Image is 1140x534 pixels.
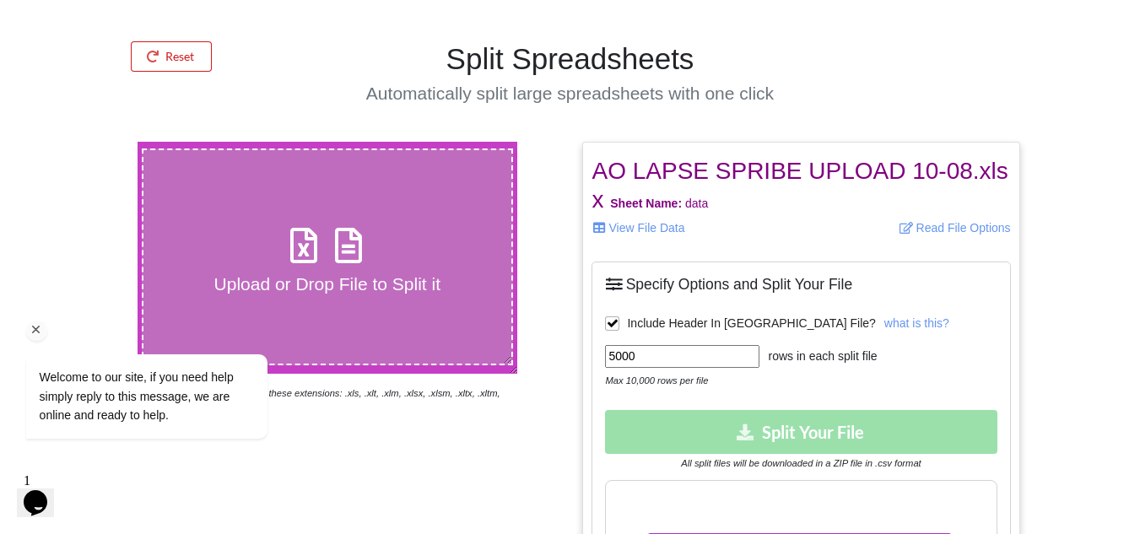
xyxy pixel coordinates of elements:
[606,489,996,508] h3: You have split within the last 1 hour
[17,202,321,458] iframe: chat widget
[605,375,708,386] i: Max 10,000 rows per file
[610,197,682,210] b: Sheet Name:
[291,41,849,77] h1: Split Spreadsheets
[131,41,212,72] button: Reset
[17,467,71,517] iframe: chat widget
[291,83,849,104] h4: Automatically split large spreadsheets with one click
[605,316,875,331] label: Include Header In [GEOGRAPHIC_DATA] File?
[143,273,512,294] h4: Upload or Drop File to Split it
[605,275,997,294] h5: Specify Options and Split Your File
[814,219,1011,236] p: Read File Options
[681,458,921,468] i: All split files will be downloaded in a ZIP file in .csv format
[759,348,877,365] label: rows in each split file
[592,219,788,236] p: View File Data
[884,316,949,330] span: what is this?
[610,197,708,210] span: data
[592,157,1010,213] h2: AO LAPSE SPRIBE UPLOAD 10-08.xlsx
